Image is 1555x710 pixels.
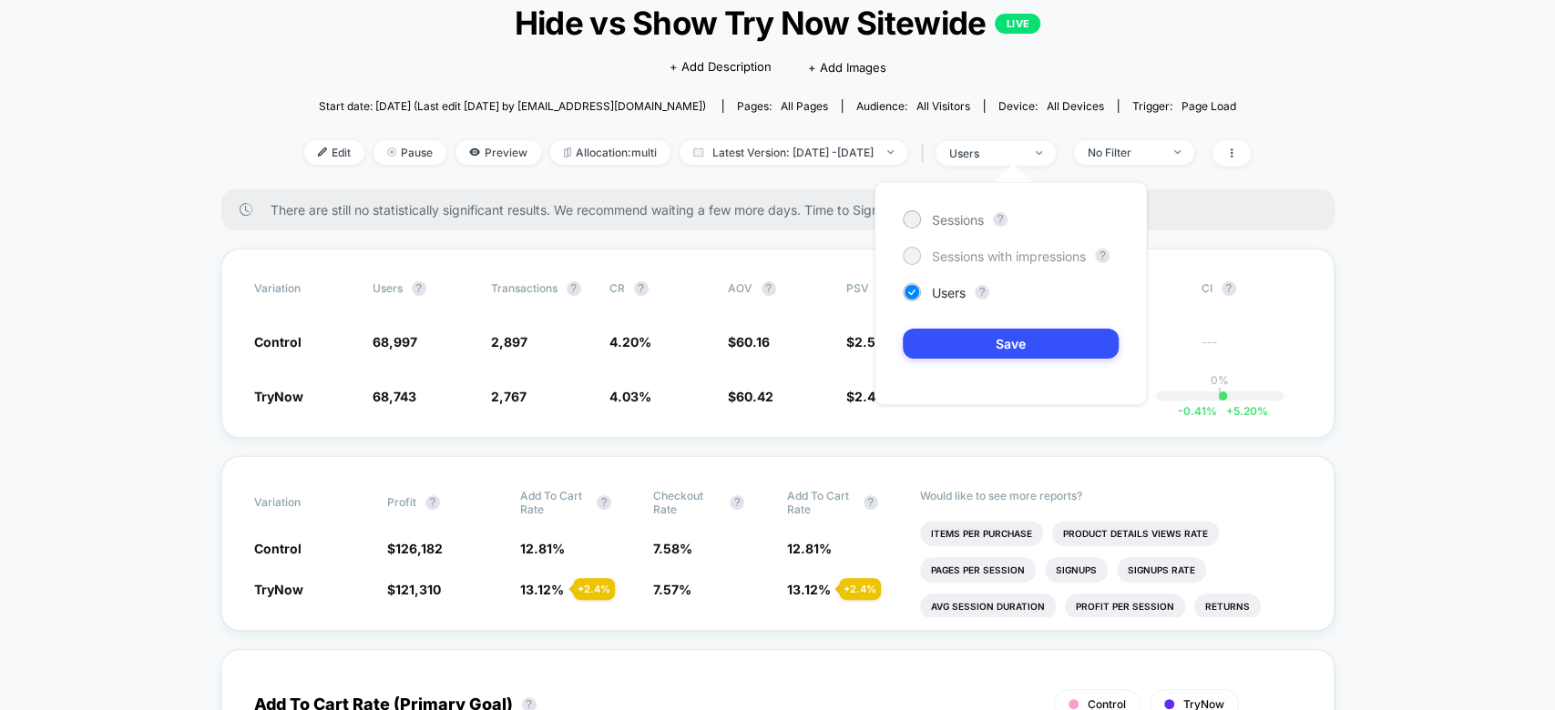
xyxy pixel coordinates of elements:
span: all devices [1047,99,1104,113]
span: $ [387,541,443,556]
span: Start date: [DATE] (Last edit [DATE] by [EMAIL_ADDRESS][DOMAIN_NAME]) [319,99,706,113]
span: TryNow [254,389,303,404]
li: Product Details Views Rate [1052,521,1219,546]
p: LIVE [995,14,1040,34]
span: Add To Cart Rate [787,489,854,516]
div: No Filter [1088,146,1161,159]
span: 4.20 % [609,334,651,350]
li: Profit Per Session [1065,593,1185,619]
img: end [1174,150,1181,154]
img: end [1036,151,1042,155]
span: 12.81 % [787,541,832,556]
button: ? [1222,281,1236,296]
p: Would like to see more reports? [920,489,1302,502]
img: end [887,150,894,154]
span: $ [387,582,441,597]
span: 7.57 % [653,582,691,597]
span: 2.53 [854,334,884,350]
span: Sessions [932,212,984,228]
span: All Visitors [916,99,970,113]
span: AOV [728,281,752,295]
span: PSV [846,281,869,295]
div: Pages: [737,99,828,113]
span: 13.12 % [520,582,564,597]
span: $ [846,334,884,350]
span: 5.20 % [1217,404,1268,418]
li: Signups Rate [1117,557,1206,583]
span: users [373,281,403,295]
span: 60.42 [736,389,773,404]
li: Pages Per Session [920,557,1036,583]
div: users [949,147,1022,160]
span: Device: [984,99,1118,113]
span: Users [932,285,966,300]
span: Page Load [1182,99,1236,113]
li: Returns [1194,593,1261,619]
span: $ [728,389,773,404]
img: rebalance [564,147,571,157]
p: 0% [1211,373,1229,387]
span: 13.12 % [787,582,831,597]
span: 60.16 [736,334,770,350]
span: Profit [387,495,416,509]
span: CR [609,281,625,295]
span: Allocation: multi [550,140,670,165]
span: CI [1202,281,1302,296]
span: There are still no statistically significant results. We recommend waiting a few more days . Time... [271,202,1298,218]
button: ? [567,281,581,296]
span: | [916,140,936,167]
img: edit [318,147,327,157]
li: Signups [1045,557,1108,583]
span: 2,767 [491,389,527,404]
p: | [1218,387,1222,401]
img: end [387,147,396,157]
span: + [1226,404,1233,418]
span: TryNow [254,582,303,597]
span: Control [254,334,302,350]
span: 2.43 [854,389,884,404]
span: Control [254,541,302,556]
span: all pages [781,99,828,113]
span: 126,182 [395,541,443,556]
span: 121,310 [395,582,441,597]
span: + Add Images [807,60,885,75]
button: ? [597,495,611,510]
span: 4.03 % [609,389,651,404]
span: Edit [304,140,364,165]
span: Variation [254,489,354,516]
button: ? [730,495,744,510]
span: 7.58 % [653,541,692,556]
li: Avg Session Duration [920,593,1056,619]
span: -0.41 % [1178,404,1217,418]
span: Hide vs Show Try Now Sitewide [352,4,1203,42]
button: ? [975,285,989,299]
img: calendar [693,147,703,157]
button: ? [993,212,1008,227]
span: Add To Cart Rate [520,489,588,516]
span: Latest Version: [DATE] - [DATE] [680,140,907,165]
span: 68,743 [373,389,416,404]
span: + Add Description [669,58,771,76]
span: Checkout Rate [653,489,721,516]
button: ? [864,495,878,510]
div: Audience: [856,99,970,113]
button: ? [412,281,426,296]
button: ? [762,281,776,296]
span: $ [846,389,884,404]
span: Sessions with impressions [932,248,1086,264]
div: + 2.4 % [573,578,615,600]
span: Transactions [491,281,558,295]
button: ? [425,495,440,510]
div: Trigger: [1132,99,1236,113]
span: Preview [455,140,541,165]
span: 12.81 % [520,541,565,556]
div: + 2.4 % [839,578,881,600]
span: $ [728,334,770,350]
span: 2,897 [491,334,527,350]
button: ? [1095,248,1110,263]
span: --- [1202,337,1302,350]
span: Variation [254,281,354,296]
button: Save [903,329,1119,359]
span: Pause [373,140,446,165]
li: Items Per Purchase [920,521,1043,546]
